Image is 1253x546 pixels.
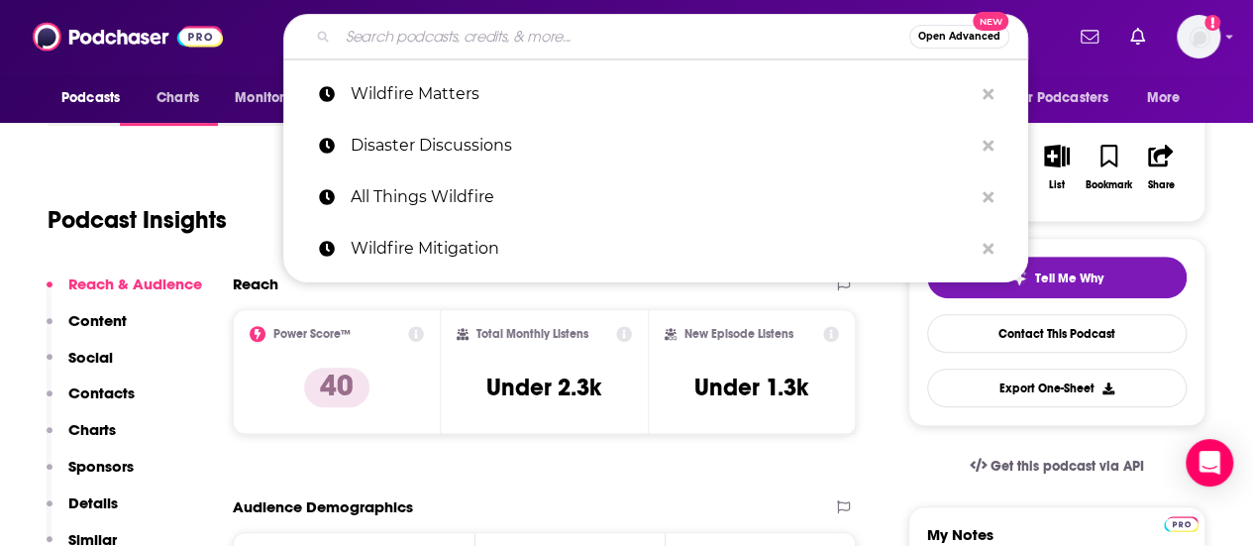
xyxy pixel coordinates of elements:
button: tell me why sparkleTell Me Why [927,257,1187,298]
h1: Podcast Insights [48,205,227,235]
div: Share [1147,179,1174,191]
button: Export One-Sheet [927,369,1187,407]
span: Open Advanced [918,32,1000,42]
span: Tell Me Why [1035,271,1103,286]
a: All Things Wildfire [283,171,1028,223]
p: Details [68,493,118,512]
span: Monitoring [235,84,305,112]
a: Contact This Podcast [927,314,1187,353]
button: Social [47,348,113,384]
div: List [1049,179,1065,191]
p: Reach & Audience [68,274,202,293]
div: Bookmark [1086,179,1132,191]
div: Open Intercom Messenger [1186,439,1233,487]
span: More [1147,84,1181,112]
span: Logged in as juliannem [1177,15,1220,58]
h2: Audience Demographics [233,497,413,516]
img: tell me why sparkle [1011,271,1027,286]
button: Sponsors [47,457,134,493]
h2: New Episode Listens [684,327,793,341]
p: Disaster Discussions [351,120,973,171]
span: Podcasts [61,84,120,112]
p: Contacts [68,383,135,402]
a: Get this podcast via API [954,442,1160,491]
a: Charts [144,79,211,117]
h3: Under 1.3k [694,373,808,402]
img: Podchaser Pro [1164,516,1199,532]
span: Charts [157,84,199,112]
button: open menu [1000,79,1137,117]
p: Content [68,311,127,330]
button: Contacts [47,383,135,420]
button: Reach & Audience [47,274,202,311]
input: Search podcasts, credits, & more... [338,21,909,53]
button: Show profile menu [1177,15,1220,58]
h2: Reach [233,274,278,293]
div: Search podcasts, credits, & more... [283,14,1028,59]
p: Wildfire Matters [351,68,973,120]
button: List [1031,132,1083,203]
a: Pro website [1164,513,1199,532]
a: Wildfire Matters [283,68,1028,120]
p: All Things Wildfire [351,171,973,223]
span: Get this podcast via API [991,458,1144,475]
img: User Profile [1177,15,1220,58]
a: Show notifications dropdown [1122,20,1153,54]
button: open menu [221,79,331,117]
a: Disaster Discussions [283,120,1028,171]
button: Charts [47,420,116,457]
svg: Add a profile image [1204,15,1220,31]
button: Content [47,311,127,348]
span: For Podcasters [1013,84,1108,112]
button: Open AdvancedNew [909,25,1009,49]
p: Charts [68,420,116,439]
p: 40 [304,368,369,407]
button: Share [1135,132,1187,203]
p: Sponsors [68,457,134,476]
h2: Total Monthly Listens [476,327,588,341]
span: New [973,12,1008,31]
button: open menu [48,79,146,117]
button: Bookmark [1083,132,1134,203]
p: Wildfire Mitigation [351,223,973,274]
h3: Under 2.3k [486,373,601,402]
a: Wildfire Mitigation [283,223,1028,274]
button: Details [47,493,118,530]
a: Show notifications dropdown [1073,20,1106,54]
button: open menu [1133,79,1205,117]
h2: Power Score™ [273,327,351,341]
img: Podchaser - Follow, Share and Rate Podcasts [33,18,223,55]
p: Social [68,348,113,367]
